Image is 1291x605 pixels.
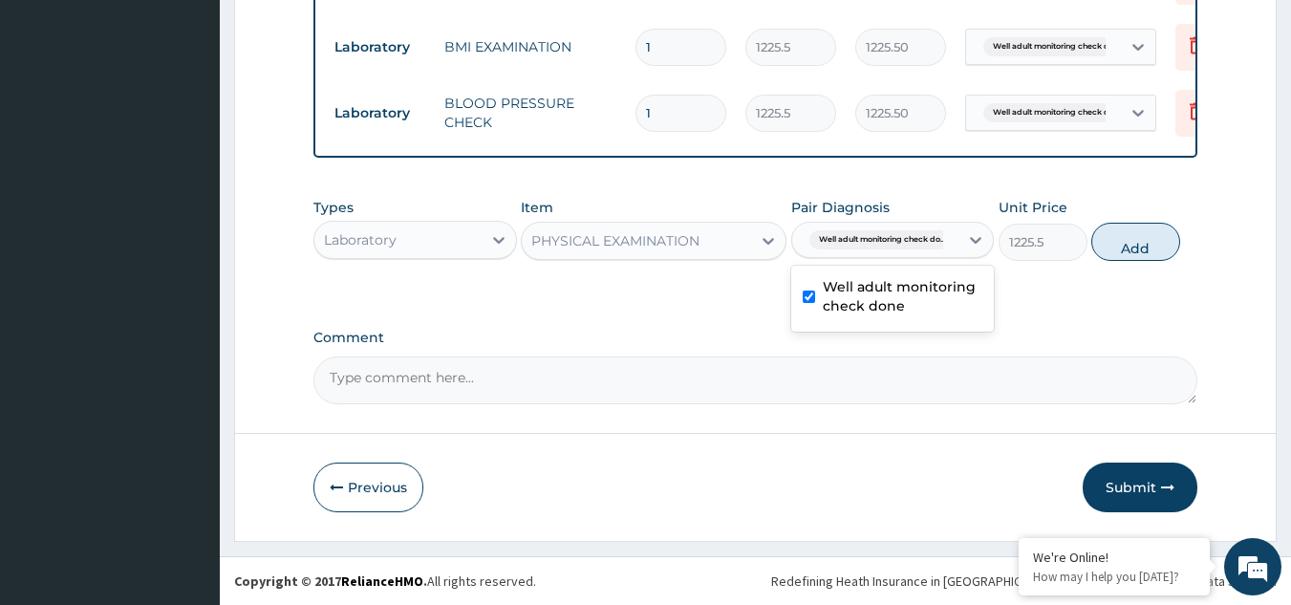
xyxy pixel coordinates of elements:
[1083,463,1197,512] button: Submit
[999,198,1067,217] label: Unit Price
[325,96,435,131] td: Laboratory
[35,96,77,143] img: d_794563401_company_1708531726252_794563401
[99,107,321,132] div: Chat with us now
[220,556,1291,605] footer: All rights reserved.
[325,30,435,65] td: Laboratory
[1091,223,1180,261] button: Add
[983,37,1130,56] span: Well adult monitoring check do...
[313,10,359,55] div: Minimize live chat window
[1033,549,1195,566] div: We're Online!
[313,200,354,216] label: Types
[435,84,626,141] td: BLOOD PRESSURE CHECK
[234,573,427,590] strong: Copyright © 2017 .
[521,198,553,217] label: Item
[809,230,956,249] span: Well adult monitoring check do...
[10,402,364,469] textarea: Type your message and hit 'Enter'
[341,573,423,590] a: RelianceHMO
[531,231,699,250] div: PHYSICAL EXAMINATION
[1033,569,1195,585] p: How may I help you today?
[313,463,423,512] button: Previous
[324,230,397,249] div: Laboratory
[823,277,983,315] label: Well adult monitoring check done
[771,572,1277,591] div: Redefining Heath Insurance in [GEOGRAPHIC_DATA] using Telemedicine and Data Science!
[313,330,1198,346] label: Comment
[791,198,890,217] label: Pair Diagnosis
[111,181,264,374] span: We're online!
[983,103,1130,122] span: Well adult monitoring check do...
[435,28,626,66] td: BMI EXAMINATION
